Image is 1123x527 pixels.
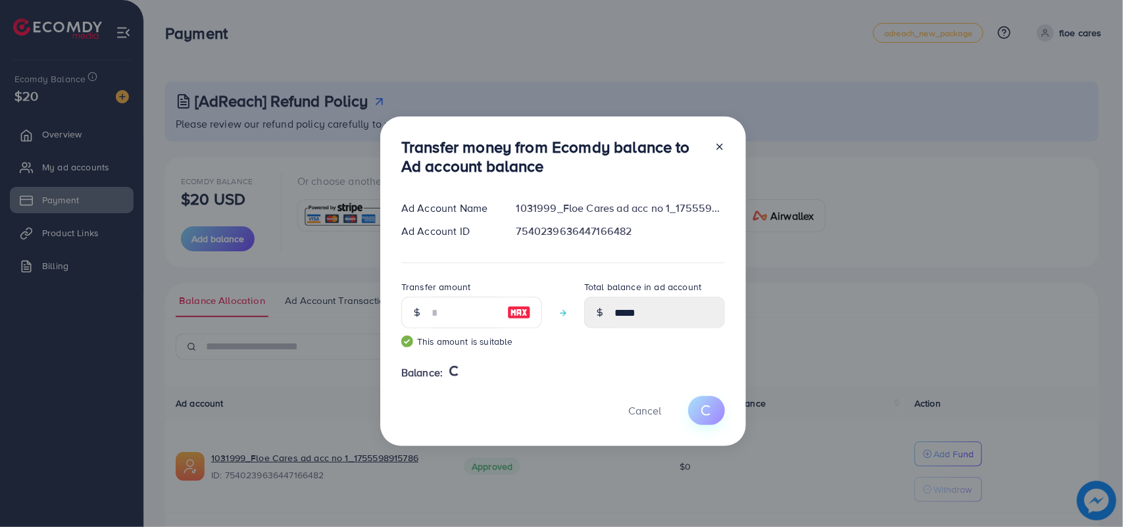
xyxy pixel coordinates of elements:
[401,138,704,176] h3: Transfer money from Ecomdy balance to Ad account balance
[391,224,506,239] div: Ad Account ID
[628,403,661,418] span: Cancel
[401,365,443,380] span: Balance:
[506,201,736,216] div: 1031999_Floe Cares ad acc no 1_1755598915786
[401,336,413,347] img: guide
[584,280,701,293] label: Total balance in ad account
[506,224,736,239] div: 7540239636447166482
[612,396,678,424] button: Cancel
[401,335,542,348] small: This amount is suitable
[391,201,506,216] div: Ad Account Name
[401,280,470,293] label: Transfer amount
[507,305,531,320] img: image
